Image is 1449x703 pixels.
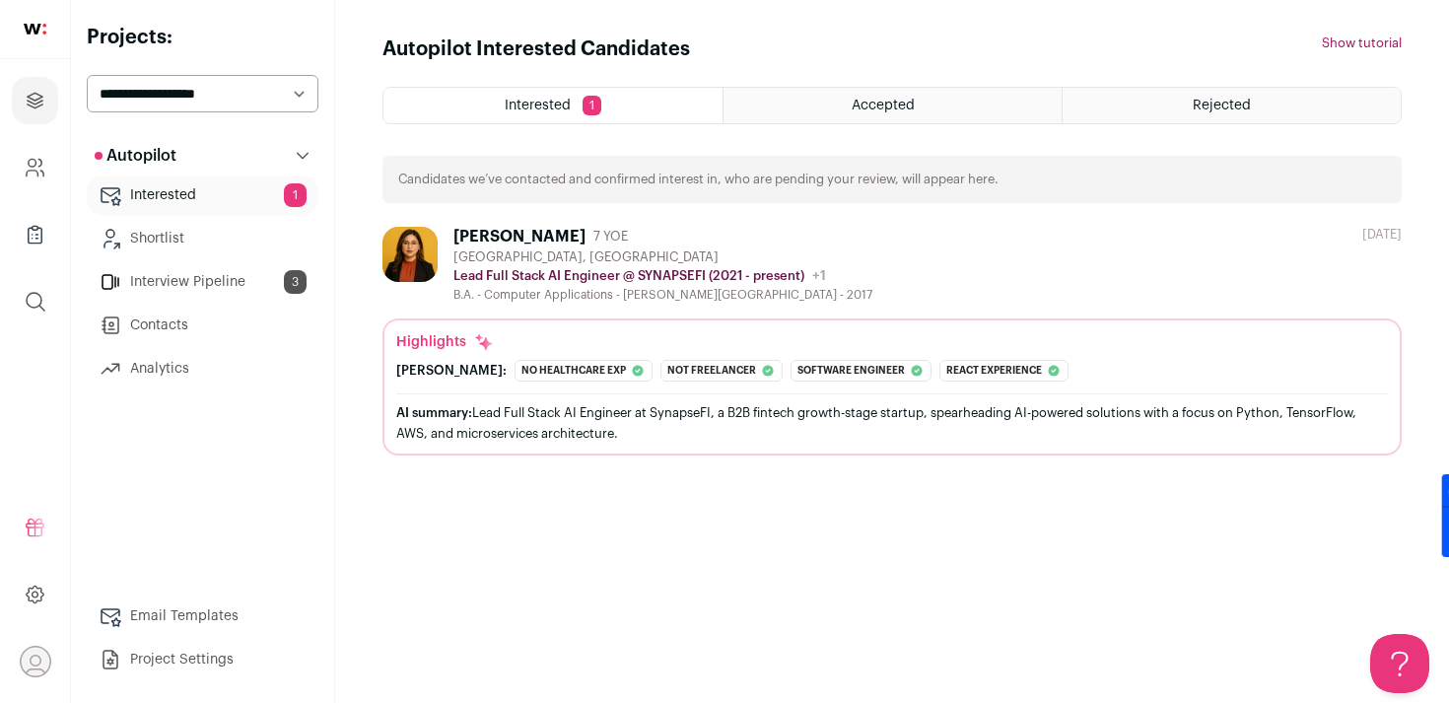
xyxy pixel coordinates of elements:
[20,646,51,677] button: Open dropdown
[396,332,494,352] div: Highlights
[87,640,318,679] a: Project Settings
[382,227,438,282] img: 4d25453750fdced4801764b0c33422e4e673b9f30c53442be0f9f75ae5eafb98.jpg
[515,360,653,382] div: No healthcare exp
[284,183,307,207] span: 1
[453,268,804,284] p: Lead Full Stack AI Engineer @ SYNAPSEFI (2021 - present)
[24,24,46,35] img: wellfound-shorthand-0d5821cbd27db2630d0214b213865d53afaa358527fdda9d0ea32b1df1b89c2c.svg
[382,227,1402,456] a: [PERSON_NAME] 7 YOE [GEOGRAPHIC_DATA], [GEOGRAPHIC_DATA] Lead Full Stack AI Engineer @ SYNAPSEFI ...
[1193,99,1251,112] span: Rejected
[939,360,1069,382] div: React experience
[87,306,318,345] a: Contacts
[382,35,690,63] h1: Autopilot Interested Candidates
[87,176,318,215] a: Interested1
[791,360,931,382] div: Software engineer
[453,249,872,265] div: [GEOGRAPHIC_DATA], [GEOGRAPHIC_DATA]
[398,172,999,187] p: Candidates we’ve contacted and confirmed interest in, who are pending your review, will appear here.
[1322,35,1402,51] button: Show tutorial
[12,211,58,258] a: Company Lists
[396,363,507,379] div: [PERSON_NAME]:
[12,144,58,191] a: Company and ATS Settings
[453,287,872,303] div: B.A. - Computer Applications - [PERSON_NAME][GEOGRAPHIC_DATA] - 2017
[812,269,826,283] span: +1
[396,406,472,419] span: AI summary:
[1370,634,1429,693] iframe: Toggle Customer Support
[87,136,318,176] button: Autopilot
[593,229,628,245] span: 7 YOE
[453,227,586,246] div: [PERSON_NAME]
[87,597,318,636] a: Email Templates
[87,262,318,302] a: Interview Pipeline3
[87,24,318,51] h2: Projects:
[1063,88,1401,123] a: Rejected
[724,88,1062,123] a: Accepted
[1362,227,1402,243] div: [DATE]
[12,77,58,124] a: Projects
[660,360,783,382] div: Not freelancer
[583,96,601,115] span: 1
[87,349,318,388] a: Analytics
[852,99,915,112] span: Accepted
[505,99,571,112] span: Interested
[87,219,318,258] a: Shortlist
[284,270,307,294] span: 3
[95,144,176,168] p: Autopilot
[396,402,1388,444] div: Lead Full Stack AI Engineer at SynapseFI, a B2B fintech growth-stage startup, spearheading AI-pow...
